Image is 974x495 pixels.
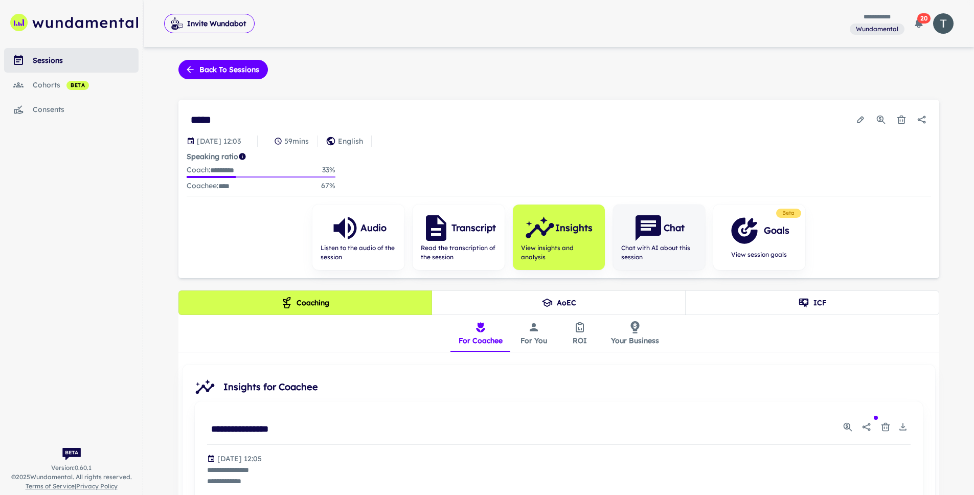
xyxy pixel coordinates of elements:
[878,419,893,435] button: Delete
[321,243,396,262] span: Listen to the audio of the session
[557,315,603,352] button: ROI
[613,205,705,270] button: ChatChat with AI about this session
[555,221,593,235] h6: Insights
[513,205,605,270] button: InsightsView insights and analysis
[321,180,335,192] p: 67 %
[4,48,139,73] a: sessions
[66,81,89,89] span: beta
[933,13,954,34] img: photoURL
[26,482,118,491] span: |
[764,223,789,238] h6: Goals
[178,290,433,315] button: Coaching
[187,180,230,192] p: Coachee :
[164,13,255,34] span: Invite Wundabot to record a meeting
[909,13,929,34] button: 20
[778,209,799,217] span: Beta
[685,290,939,315] button: ICF
[312,205,404,270] button: AudioListen to the audio of the session
[729,250,789,259] span: View session goals
[913,110,931,129] button: Share session
[664,221,685,235] h6: Chat
[322,164,335,176] p: 33 %
[432,290,686,315] button: AoEC
[178,290,939,315] div: theme selection
[450,315,511,352] button: For Coachee
[76,482,118,490] a: Privacy Policy
[4,73,139,97] a: cohorts beta
[895,419,911,435] button: Download
[238,152,246,161] svg: Coach/coachee ideal ratio of speaking is roughly 20:80. Mentor/mentee ideal ratio of speaking is ...
[521,243,597,262] span: View insights and analysis
[857,418,876,436] button: Report is currently shared
[851,110,870,129] button: Edit session
[217,453,262,464] p: Generated at
[892,110,911,129] button: Delete session
[187,152,238,161] strong: Speaking ratio
[338,136,363,147] p: English
[197,136,241,147] p: Session date
[917,13,931,24] span: 20
[850,22,904,35] span: You are a member of this workspace. Contact your workspace owner for assistance.
[11,472,132,482] span: © 2025 Wundamental. All rights reserved.
[360,221,387,235] h6: Audio
[51,463,92,472] span: Version: 0.60.1
[511,315,557,352] button: For You
[284,136,309,147] p: 59 mins
[450,315,667,352] div: insights tabs
[872,110,890,129] button: Usage Statistics
[187,164,234,176] p: Coach :
[713,205,805,270] button: GoalsView session goals
[223,380,927,394] span: Insights for Coachee
[413,205,505,270] button: TranscriptRead the transcription of the session
[178,60,268,79] button: Back to sessions
[852,25,902,34] span: Wundamental
[421,243,496,262] span: Read the transcription of the session
[33,104,139,115] div: consents
[621,243,697,262] span: Chat with AI about this session
[26,482,75,490] a: Terms of Service
[33,79,139,91] div: cohorts
[840,419,855,435] button: Usage Statistics
[451,221,496,235] h6: Transcript
[603,315,667,352] button: Your Business
[33,55,139,66] div: sessions
[4,97,139,122] a: consents
[164,14,255,33] button: Invite Wundabot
